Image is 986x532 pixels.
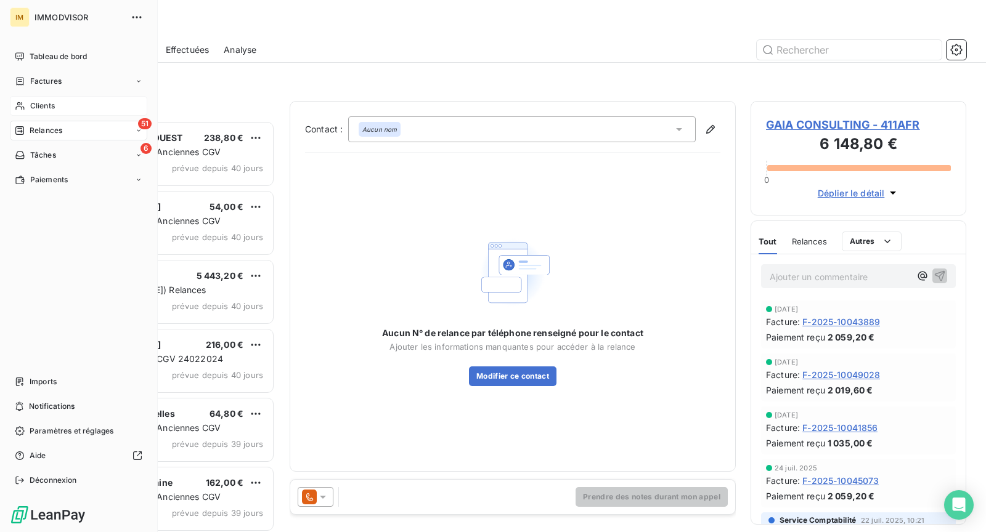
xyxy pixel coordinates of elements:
[842,232,902,251] button: Autres
[210,408,243,419] span: 64,80 €
[802,368,880,381] span: F-2025-10049028
[576,487,728,507] button: Prendre des notes durant mon appel
[172,370,263,380] span: prévue depuis 40 jours
[141,143,152,154] span: 6
[802,421,878,434] span: F-2025-10041856
[766,133,951,158] h3: 6 148,80 €
[861,517,924,524] span: 22 juil. 2025, 10:21
[30,425,113,437] span: Paramètres et réglages
[30,125,62,136] span: Relances
[828,384,873,397] span: 2 019,60 €
[944,490,974,520] div: Open Intercom Messenger
[29,401,75,412] span: Notifications
[204,132,243,143] span: 238,80 €
[197,270,244,281] span: 5 443,20 €
[35,12,123,22] span: IMMODVISOR
[172,232,263,242] span: prévue depuis 40 jours
[775,305,798,313] span: [DATE]
[766,116,951,133] span: GAIA CONSULTING - 411AFR
[828,437,873,449] span: 1 035,00 €
[172,301,263,311] span: prévue depuis 40 jours
[30,174,68,185] span: Paiements
[775,411,798,419] span: [DATE]
[59,121,275,532] div: grid
[382,327,643,339] span: Aucun N° de relance par téléphone renseigné pour le contact
[138,118,152,129] span: 51
[828,490,875,502] span: 2 059,20 €
[473,233,552,312] img: Empty state
[30,450,46,461] span: Aide
[764,175,769,185] span: 0
[828,331,875,344] span: 2 059,20 €
[30,51,87,62] span: Tableau de bord
[172,163,263,173] span: prévue depuis 40 jours
[389,342,635,352] span: Ajouter les informations manquantes pour accéder à la relance
[818,187,885,199] span: Déplier le détail
[802,315,880,328] span: F-2025-10043889
[766,474,800,487] span: Facture :
[10,505,86,525] img: Logo LeanPay
[775,464,817,472] span: 24 juil. 2025
[766,384,825,397] span: Paiement reçu
[802,474,879,487] span: F-2025-10045073
[172,439,263,449] span: prévue depuis 39 jours
[30,150,56,161] span: Tâches
[766,490,825,502] span: Paiement reçu
[172,508,263,518] span: prévue depuis 39 jours
[775,358,798,366] span: [DATE]
[166,44,210,56] span: Effectuées
[766,421,800,434] span: Facture :
[757,40,942,60] input: Rechercher
[206,339,243,350] span: 216,00 €
[30,100,55,111] span: Clients
[780,515,856,526] span: Service Comptabilité
[814,186,903,200] button: Déplier le détail
[224,44,256,56] span: Analyse
[759,236,777,246] span: Tout
[792,236,827,246] span: Relances
[30,376,57,387] span: Imports
[305,123,348,135] label: Contact :
[30,475,77,486] span: Déconnexion
[30,76,62,87] span: Factures
[206,477,243,488] span: 162,00 €
[766,331,825,344] span: Paiement reçu
[766,437,825,449] span: Paiement reçu
[10,446,147,465] a: Aide
[10,7,30,27] div: IM
[766,315,800,328] span: Facture :
[766,368,800,381] span: Facture :
[469,366,556,386] button: Modifier ce contact
[210,201,243,212] span: 54,00 €
[362,125,397,134] em: Aucun nom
